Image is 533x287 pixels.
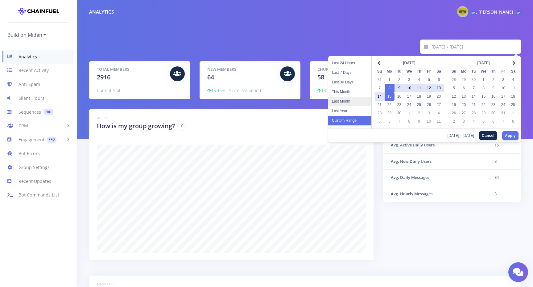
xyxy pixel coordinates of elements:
img: @gaylordwarner Photo [457,6,468,17]
a: Analytics [2,50,74,64]
span: 13.73% [317,87,335,93]
td: 29 [459,76,469,84]
span: 🐟. [PERSON_NAME] .🐟 [471,9,521,15]
td: 8 [487,153,521,170]
td: 84 [487,170,521,186]
td: 6 [489,117,498,126]
th: Su [449,67,459,76]
td: 1 [479,76,489,84]
td: 7 [469,84,479,92]
td: 3 [404,76,414,84]
th: [DATE] [385,59,434,67]
td: 13 [459,92,469,101]
td: 29 [479,109,489,117]
td: 5 [479,117,489,126]
td: 24 [498,101,508,109]
td: 6 [434,76,444,84]
td: 30 [489,109,498,117]
td: 12 [449,92,459,101]
td: 2 [449,117,459,126]
td: 8 [404,117,414,126]
td: 6 [459,84,469,92]
td: 23 [395,101,404,109]
th: Fr [424,67,434,76]
td: 3 [487,186,521,202]
td: 3 [424,109,434,117]
td: 10 [424,117,434,126]
span: PRO [43,109,53,115]
td: 2 [395,76,404,84]
li: This Month [328,87,371,97]
td: 11 [414,84,424,92]
li: Last 24 Hours [328,58,371,68]
td: 7 [375,84,385,92]
td: 9 [489,84,498,92]
th: Avg. Active Daily Users [383,137,487,153]
td: 16 [395,92,404,101]
h6: Users [97,116,366,120]
th: Tu [469,67,479,76]
button: Cancel [479,131,497,140]
td: 11 [434,117,444,126]
td: 30 [395,109,404,117]
td: 15 [487,137,521,153]
td: 24 [404,101,414,109]
button: Apply [502,131,519,140]
td: 25 [508,101,518,109]
td: 8 [479,84,489,92]
td: 3 [459,117,469,126]
th: We [479,67,489,76]
a: Build on Miden [7,30,46,40]
td: 5 [424,76,434,84]
th: Avg. Hourly Messages [383,186,487,202]
li: Custom Range [328,116,371,125]
td: 2 [489,76,498,84]
td: 1 [404,109,414,117]
td: 12 [424,84,434,92]
td: 15 [479,92,489,101]
td: 8 [508,117,518,126]
li: Last 30 Days [328,78,371,87]
th: Mo [459,67,469,76]
td: 5 [375,117,385,126]
td: 9 [395,84,404,92]
td: 7 [498,117,508,126]
h2: How is my group growing? [97,121,175,131]
td: 6 [385,117,395,126]
td: 8 [385,84,395,92]
h5: Total Members [97,66,165,73]
td: 28 [375,109,385,117]
th: [DATE] [459,59,508,67]
td: 29 [385,109,395,117]
td: 9 [414,117,424,126]
th: Tu [395,67,404,76]
td: 1 [385,76,395,84]
td: 21 [375,101,385,109]
td: 26 [449,109,459,117]
td: 23 [489,101,498,109]
span: 2916 [97,73,110,81]
td: 17 [404,92,414,101]
td: 18 [508,92,518,101]
td: 22 [385,101,395,109]
td: 27 [434,101,444,109]
h6: Messages [97,282,513,286]
td: 20 [459,101,469,109]
td: 14 [375,92,385,101]
td: 4 [508,76,518,84]
td: 28 [469,109,479,117]
span: PRO [47,137,56,143]
th: Mo [385,67,395,76]
h5: Churned Members [317,66,386,73]
div: Analytics [89,8,114,15]
th: Sa [434,67,444,76]
span: 58 [317,73,324,81]
th: Avg. Daily Messages [383,170,487,186]
li: Last Month [328,97,371,106]
th: Su [375,67,385,76]
th: Th [414,67,424,76]
td: 31 [498,109,508,117]
li: Last 7 Days [328,68,371,78]
span: Since last period [229,87,261,93]
td: 16 [489,92,498,101]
